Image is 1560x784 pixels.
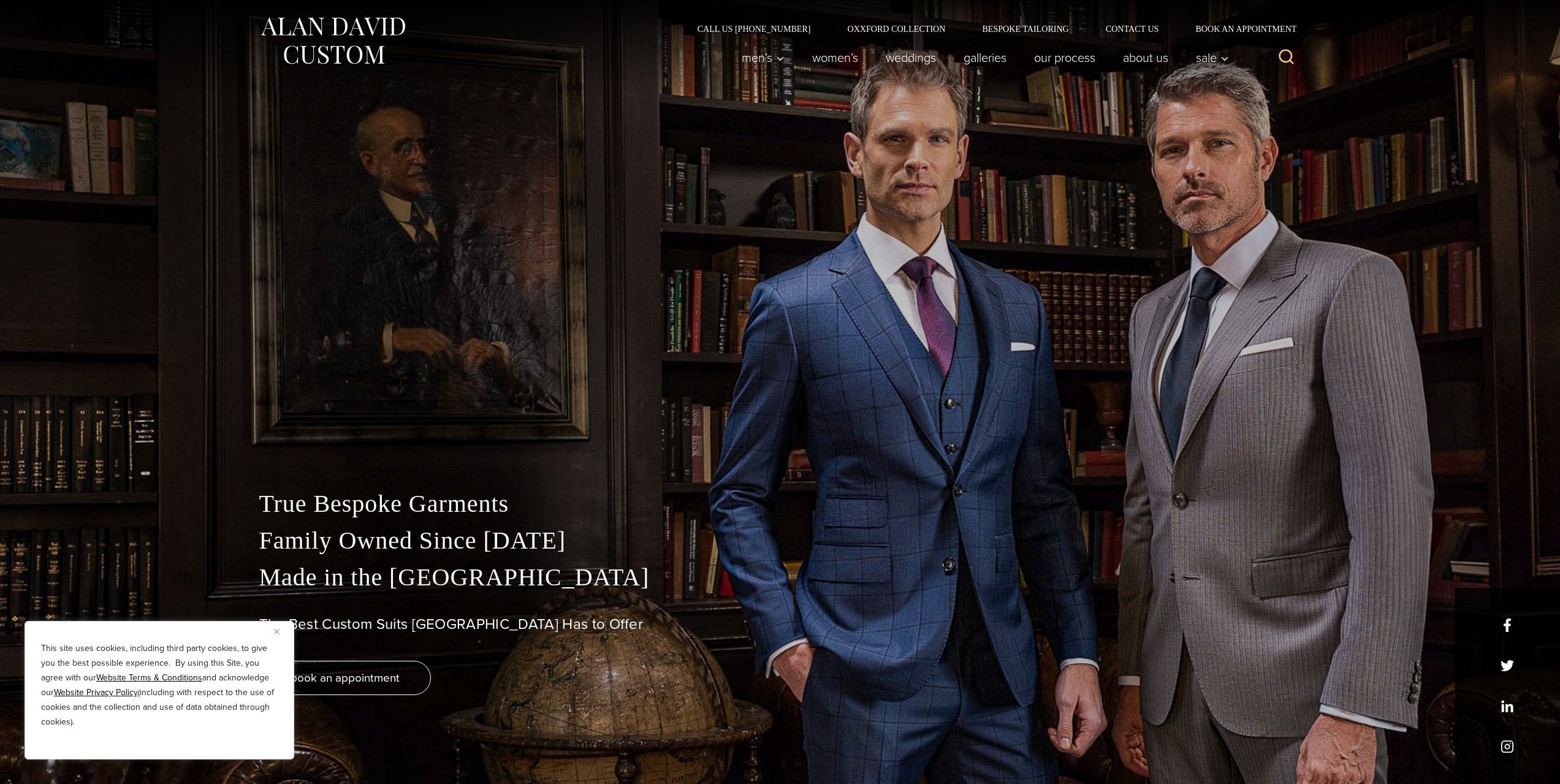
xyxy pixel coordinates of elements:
nav: Primary Navigation [728,45,1235,70]
a: Website Privacy Policy [54,686,138,699]
a: weddings [872,45,949,70]
a: facebook [1501,618,1514,632]
button: Close [274,624,289,639]
a: Call Us [PHONE_NUMBER] [679,25,829,33]
a: Bespoke Tailoring [964,25,1087,33]
a: Website Terms & Conditions [96,671,202,684]
button: View Search Form [1272,43,1301,72]
a: linkedin [1501,699,1514,713]
p: True Bespoke Garments Family Owned Since [DATE] Made in the [GEOGRAPHIC_DATA] [259,485,1301,596]
img: Close [274,629,280,634]
span: Men’s [742,51,785,64]
a: instagram [1501,740,1514,753]
a: Contact Us [1087,25,1178,33]
a: book an appointment [259,661,431,695]
h1: The Best Custom Suits [GEOGRAPHIC_DATA] Has to Offer [259,615,1301,633]
a: Women’s [798,45,872,70]
a: Our Process [1020,45,1109,70]
img: Alan David Custom [259,13,406,68]
a: About Us [1109,45,1182,70]
p: This site uses cookies, including third party cookies, to give you the best possible experience. ... [41,641,278,729]
span: Sale [1196,51,1229,64]
a: Galleries [949,45,1020,70]
span: book an appointment [291,669,400,687]
a: Oxxford Collection [829,25,964,33]
nav: Secondary Navigation [679,25,1301,33]
a: Book an Appointment [1177,25,1301,33]
a: x/twitter [1501,659,1514,672]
